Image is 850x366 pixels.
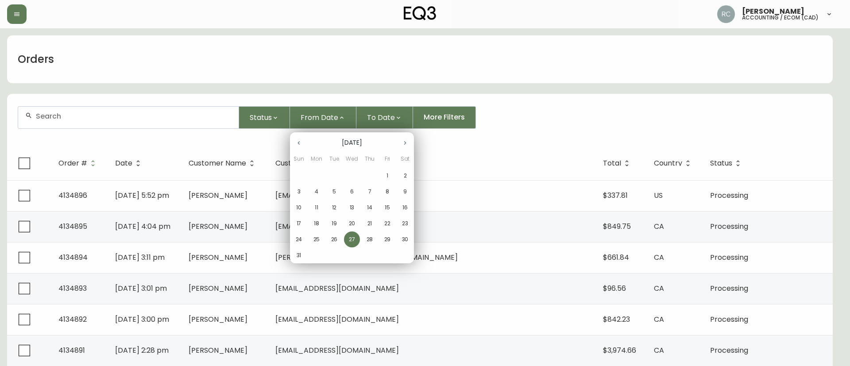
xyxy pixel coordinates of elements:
p: 7 [368,188,371,196]
p: 17 [297,220,301,227]
p: 25 [313,235,320,243]
span: Thu [362,154,378,163]
p: 16 [402,204,408,212]
span: Fri [379,154,395,163]
p: 1 [386,172,388,180]
button: 30 [397,231,413,247]
button: 16 [397,200,413,216]
button: 22 [379,216,395,231]
button: 20 [344,216,360,231]
p: 9 [403,188,407,196]
p: 19 [332,220,337,227]
p: 6 [350,188,354,196]
button: 3 [291,184,307,200]
button: 31 [291,247,307,263]
button: 11 [309,200,325,216]
button: 7 [362,184,378,200]
p: 21 [367,220,372,227]
p: 12 [332,204,337,212]
button: 23 [397,216,413,231]
span: Sun [291,154,307,163]
button: 4 [309,184,325,200]
button: 1 [379,168,395,184]
button: 27 [344,231,360,247]
button: 18 [309,216,325,231]
span: Mon [309,154,325,163]
p: 5 [332,188,336,196]
span: Sat [397,154,413,163]
p: 24 [296,235,302,243]
button: 13 [344,200,360,216]
button: 21 [362,216,378,231]
p: 3 [297,188,301,196]
button: 25 [309,231,325,247]
button: 26 [326,231,342,247]
button: 14 [362,200,378,216]
p: 13 [350,204,355,212]
p: 11 [315,204,318,212]
button: 9 [397,184,413,200]
button: 12 [326,200,342,216]
p: 29 [384,235,391,243]
button: 28 [362,231,378,247]
span: Wed [344,154,360,163]
button: 8 [379,184,395,200]
button: 24 [291,231,307,247]
button: 6 [344,184,360,200]
p: 18 [314,220,319,227]
p: 22 [384,220,390,227]
button: 29 [379,231,395,247]
p: 26 [331,235,338,243]
button: 15 [379,200,395,216]
p: 20 [349,220,355,227]
p: 10 [296,204,301,212]
p: 23 [402,220,408,227]
p: 14 [367,204,372,212]
p: 31 [297,251,301,259]
p: 15 [385,204,390,212]
p: 28 [367,235,373,243]
p: 27 [349,235,355,243]
p: 30 [402,235,409,243]
button: 5 [326,184,342,200]
button: 2 [397,168,413,184]
button: 19 [326,216,342,231]
span: Tue [326,154,342,163]
p: 4 [315,188,318,196]
button: 17 [291,216,307,231]
p: 8 [386,188,389,196]
button: 10 [291,200,307,216]
p: [DATE] [308,138,396,147]
p: 2 [404,172,407,180]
